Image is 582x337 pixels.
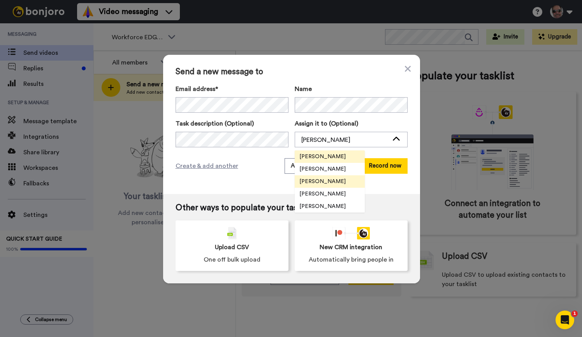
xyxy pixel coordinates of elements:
img: csv-grey.png [227,227,237,239]
div: [PERSON_NAME] [301,135,389,145]
label: Email address* [176,84,288,94]
iframe: Intercom live chat [556,311,574,329]
span: [PERSON_NAME] [295,165,350,173]
span: Upload CSV [215,243,249,252]
span: [PERSON_NAME] [295,190,350,198]
span: New CRM integration [320,243,382,252]
label: Task description (Optional) [176,119,288,128]
span: [PERSON_NAME] [295,153,350,161]
span: Automatically bring people in [309,255,394,264]
span: 1 [571,311,578,317]
span: [PERSON_NAME] [295,203,350,210]
label: Assign it to (Optional) [295,119,408,128]
span: Other ways to populate your tasklist [176,203,408,213]
button: Record now [362,158,408,174]
span: Send a new message to [176,67,408,77]
button: Add and record later [285,158,353,174]
span: [PERSON_NAME] [295,178,350,185]
div: animation [332,227,370,239]
span: Create & add another [176,161,238,171]
span: One off bulk upload [204,255,260,264]
span: Name [295,84,312,94]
